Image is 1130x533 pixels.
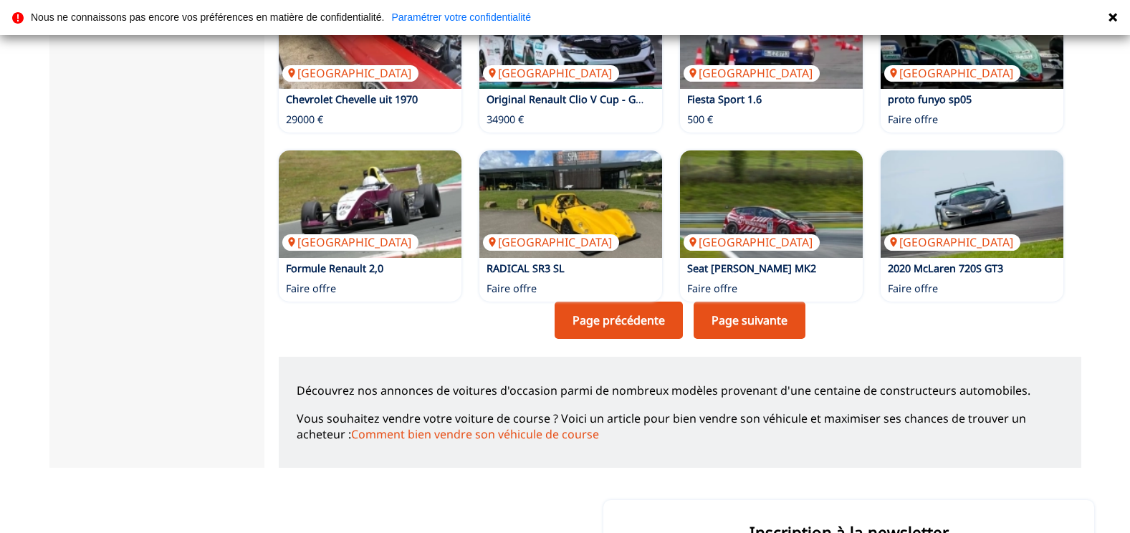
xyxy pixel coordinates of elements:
[31,12,384,22] p: Nous ne connaissons pas encore vos préférences en matière de confidentialité.
[684,234,820,250] p: [GEOGRAPHIC_DATA]
[286,282,336,296] p: Faire offre
[680,150,863,258] img: Seat Leon Supercopa MK2
[694,302,805,339] a: Page suivante
[487,282,537,296] p: Faire offre
[684,65,820,81] p: [GEOGRAPHIC_DATA]
[555,302,683,339] a: Page précédente
[483,234,619,250] p: [GEOGRAPHIC_DATA]
[483,65,619,81] p: [GEOGRAPHIC_DATA]
[881,150,1063,258] a: 2020 McLaren 720S GT3[GEOGRAPHIC_DATA]
[279,150,461,258] a: Formule Renault 2,0[GEOGRAPHIC_DATA]
[888,261,1003,275] a: 2020 McLaren 720S GT3
[687,261,816,275] a: Seat [PERSON_NAME] MK2
[487,92,745,106] a: Original Renault Clio V Cup - Gen 2, 2024 Rennwagen
[282,65,418,81] p: [GEOGRAPHIC_DATA]
[391,12,531,22] a: Paramétrer votre confidentialité
[286,112,323,127] p: 29000 €
[282,234,418,250] p: [GEOGRAPHIC_DATA]
[888,282,938,296] p: Faire offre
[881,150,1063,258] img: 2020 McLaren 720S GT3
[479,150,662,258] a: RADICAL SR3 SL[GEOGRAPHIC_DATA]
[687,282,737,296] p: Faire offre
[687,112,713,127] p: 500 €
[279,150,461,258] img: Formule Renault 2,0
[286,92,418,106] a: Chevrolet Chevelle uit 1970
[687,92,762,106] a: Fiesta Sport 1.6
[884,65,1020,81] p: [GEOGRAPHIC_DATA]
[297,383,1063,398] p: Découvrez nos annonces de voitures d'occasion parmi de nombreux modèles provenant d'une centaine ...
[297,410,1063,443] p: Vous souhaitez vendre votre voiture de course ? Voici un article pour bien vendre son véhicule et...
[487,261,565,275] a: RADICAL SR3 SL
[888,112,938,127] p: Faire offre
[888,92,972,106] a: proto funyo sp05
[487,112,524,127] p: 34900 €
[351,426,599,442] a: Comment bien vendre son véhicule de course
[884,234,1020,250] p: [GEOGRAPHIC_DATA]
[286,261,383,275] a: Formule Renault 2,0
[680,150,863,258] a: Seat Leon Supercopa MK2[GEOGRAPHIC_DATA]
[479,150,662,258] img: RADICAL SR3 SL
